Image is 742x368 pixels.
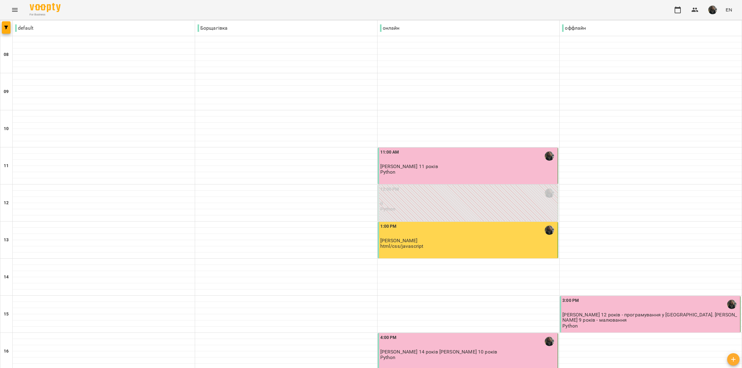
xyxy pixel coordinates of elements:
p: Python [380,355,396,360]
span: EN [726,6,732,13]
label: 11:00 AM [380,149,399,156]
img: Щербаков Максим [727,300,736,309]
button: EN [723,4,735,15]
img: Щербаков Максим [545,151,554,161]
p: онлайн [380,24,400,32]
img: Щербаков Максим [545,226,554,235]
p: Python [380,206,396,212]
span: [PERSON_NAME] [380,238,418,243]
p: 0 [380,201,557,206]
p: Python [380,169,396,175]
h6: 13 [4,237,9,243]
p: оффлайн [562,24,586,32]
button: Add lesson [727,353,740,366]
p: Борщагівка [198,24,228,32]
p: default [15,24,33,32]
h6: 11 [4,163,9,169]
span: [PERSON_NAME] 14 років [PERSON_NAME] 10 років [380,349,497,355]
img: Щербаков Максим [545,337,554,346]
img: 33f9a82ed513007d0552af73e02aac8a.jpg [708,6,717,14]
h6: 12 [4,200,9,206]
h6: 09 [4,88,9,95]
label: 1:00 PM [380,223,397,230]
img: Щербаков Максим [545,188,554,198]
button: Menu [7,2,22,17]
label: 3:00 PM [562,297,579,304]
h6: 10 [4,125,9,132]
label: 12:00 PM [380,186,399,193]
label: 4:00 PM [380,334,397,341]
span: [PERSON_NAME] 12 років - програмування у [GEOGRAPHIC_DATA]. [PERSON_NAME] 9 років - малювання [562,312,737,323]
h6: 14 [4,274,9,281]
span: For Business [30,13,61,17]
h6: 08 [4,51,9,58]
p: html/css/javascript [380,243,424,249]
img: Voopty Logo [30,3,61,12]
h6: 16 [4,348,9,355]
h6: 15 [4,311,9,318]
span: [PERSON_NAME] 11 років [380,163,438,169]
p: Python [562,323,578,328]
